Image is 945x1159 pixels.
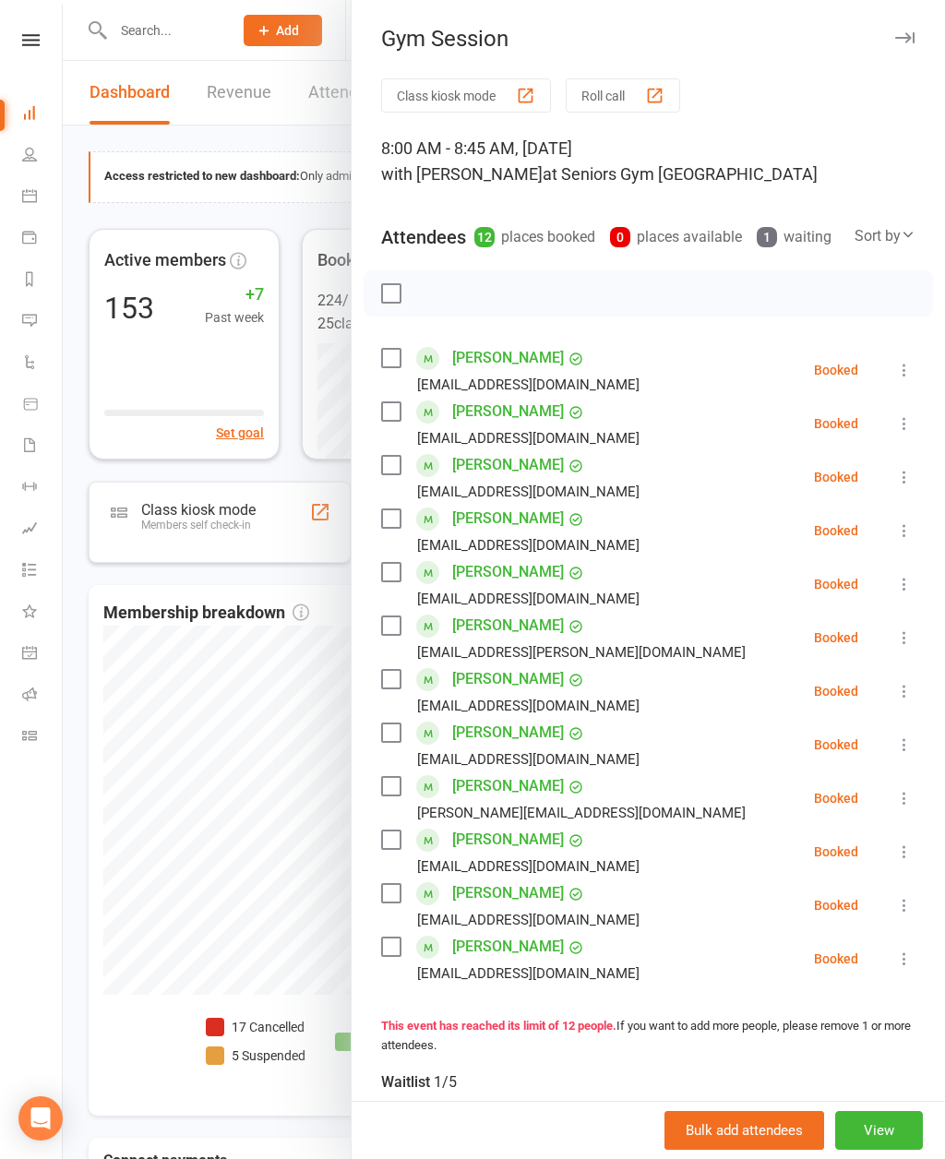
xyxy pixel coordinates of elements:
div: [EMAIL_ADDRESS][DOMAIN_NAME] [417,480,640,504]
div: places booked [474,224,595,250]
a: People [22,136,64,177]
a: [PERSON_NAME] [452,611,564,640]
a: Reports [22,260,64,302]
div: Booked [814,952,858,965]
div: Waitlist [381,1069,457,1095]
div: Booked [814,578,858,591]
div: 12 [474,227,495,247]
div: Gym Session [352,26,945,52]
a: Calendar [22,177,64,219]
div: 1 [757,227,777,247]
span: with [PERSON_NAME] [381,164,543,184]
a: [PERSON_NAME] [452,450,564,480]
div: [EMAIL_ADDRESS][DOMAIN_NAME] [417,373,640,397]
div: Booked [814,524,858,537]
a: [PERSON_NAME] [452,932,564,962]
div: Booked [814,899,858,912]
a: Assessments [22,509,64,551]
div: [EMAIL_ADDRESS][DOMAIN_NAME] [417,908,640,932]
a: [PERSON_NAME] [452,557,564,587]
div: Booked [814,471,858,484]
button: Class kiosk mode [381,78,551,113]
a: Class kiosk mode [22,717,64,759]
div: 1/5 [434,1069,457,1095]
div: Booked [814,738,858,751]
a: [PERSON_NAME] [452,664,564,694]
div: [EMAIL_ADDRESS][PERSON_NAME][DOMAIN_NAME] [417,640,746,664]
a: [PERSON_NAME] [452,343,564,373]
a: [PERSON_NAME] [452,504,564,533]
div: Booked [814,792,858,805]
div: [EMAIL_ADDRESS][DOMAIN_NAME] [417,854,640,878]
a: What's New [22,592,64,634]
button: Bulk add attendees [664,1111,824,1150]
strong: This event has reached its limit of 12 people. [381,1019,616,1033]
div: [EMAIL_ADDRESS][DOMAIN_NAME] [417,533,640,557]
div: [EMAIL_ADDRESS][DOMAIN_NAME] [417,587,640,611]
a: [PERSON_NAME] [452,771,564,801]
div: waiting [757,224,831,250]
a: Dashboard [22,94,64,136]
div: [EMAIL_ADDRESS][DOMAIN_NAME] [417,694,640,718]
span: at Seniors Gym [GEOGRAPHIC_DATA] [543,164,818,184]
div: places available [610,224,742,250]
div: If you want to add more people, please remove 1 or more attendees. [381,1017,915,1056]
a: Payments [22,219,64,260]
div: [EMAIL_ADDRESS][DOMAIN_NAME] [417,747,640,771]
a: [PERSON_NAME] [452,397,564,426]
div: 8:00 AM - 8:45 AM, [DATE] [381,136,915,187]
div: Booked [814,631,858,644]
a: Product Sales [22,385,64,426]
div: 0 [610,227,630,247]
div: [EMAIL_ADDRESS][DOMAIN_NAME] [417,426,640,450]
div: Booked [814,364,858,376]
button: Roll call [566,78,680,113]
div: Booked [814,417,858,430]
button: View [835,1111,923,1150]
div: Booked [814,845,858,858]
a: [PERSON_NAME] [452,878,564,908]
div: [EMAIL_ADDRESS][DOMAIN_NAME] [417,962,640,986]
div: Booked [814,685,858,698]
div: Sort by [855,224,915,248]
a: Roll call kiosk mode [22,675,64,717]
a: [PERSON_NAME] [452,718,564,747]
a: [PERSON_NAME] [452,825,564,854]
div: [PERSON_NAME][EMAIL_ADDRESS][DOMAIN_NAME] [417,801,746,825]
div: Open Intercom Messenger [18,1096,63,1141]
div: Attendees [381,224,466,250]
a: General attendance kiosk mode [22,634,64,675]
